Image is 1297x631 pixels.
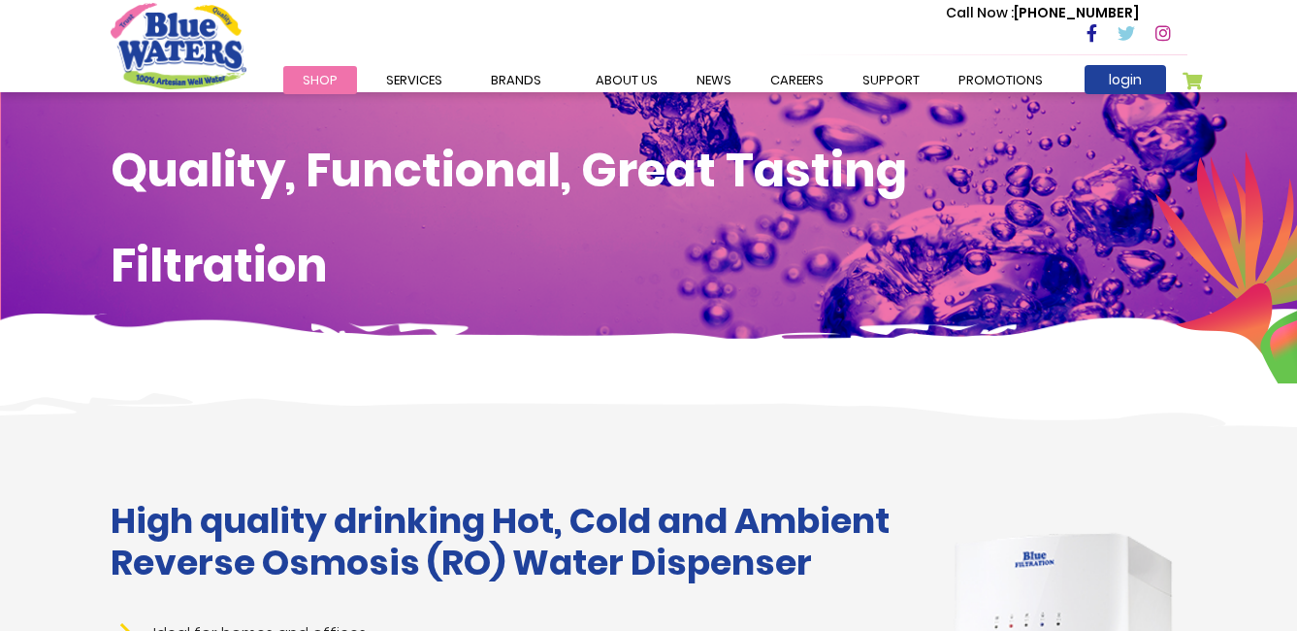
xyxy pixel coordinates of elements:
[111,238,1187,294] h1: Filtration
[1085,65,1166,94] a: login
[843,66,939,94] a: support
[946,3,1139,23] p: [PHONE_NUMBER]
[386,71,442,89] span: Services
[946,3,1014,22] span: Call Now :
[111,3,246,88] a: store logo
[751,66,843,94] a: careers
[939,66,1062,94] a: Promotions
[303,71,338,89] span: Shop
[491,71,541,89] span: Brands
[111,500,911,583] h1: High quality drinking Hot, Cold and Ambient Reverse Osmosis (RO) Water Dispenser
[576,66,677,94] a: about us
[677,66,751,94] a: News
[111,143,1187,199] h1: Quality, Functional, Great Tasting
